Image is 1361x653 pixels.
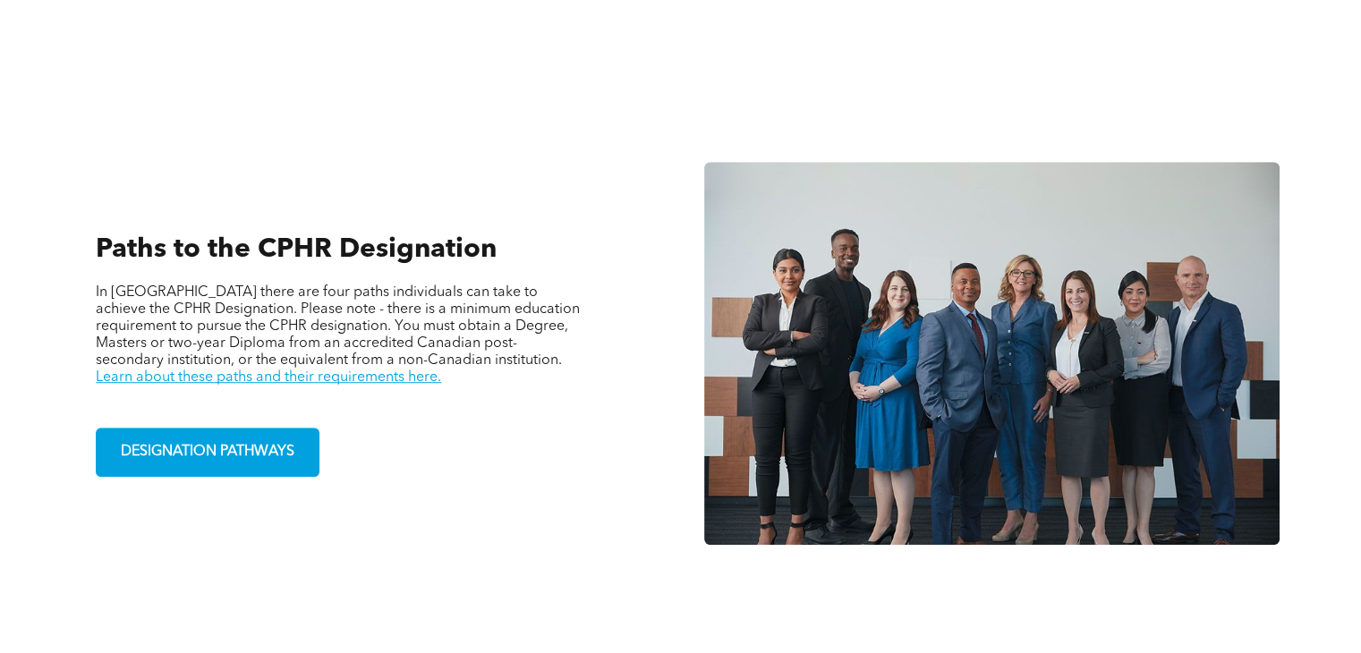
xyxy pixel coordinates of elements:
[96,236,497,263] span: Paths to the CPHR Designation
[704,162,1279,545] img: A group of business people are posing for a picture together.
[96,285,580,368] span: In [GEOGRAPHIC_DATA] there are four paths individuals can take to achieve the CPHR Designation. P...
[96,370,441,385] a: Learn about these paths and their requirements here.
[96,428,319,477] a: DESIGNATION PATHWAYS
[115,435,301,470] span: DESIGNATION PATHWAYS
